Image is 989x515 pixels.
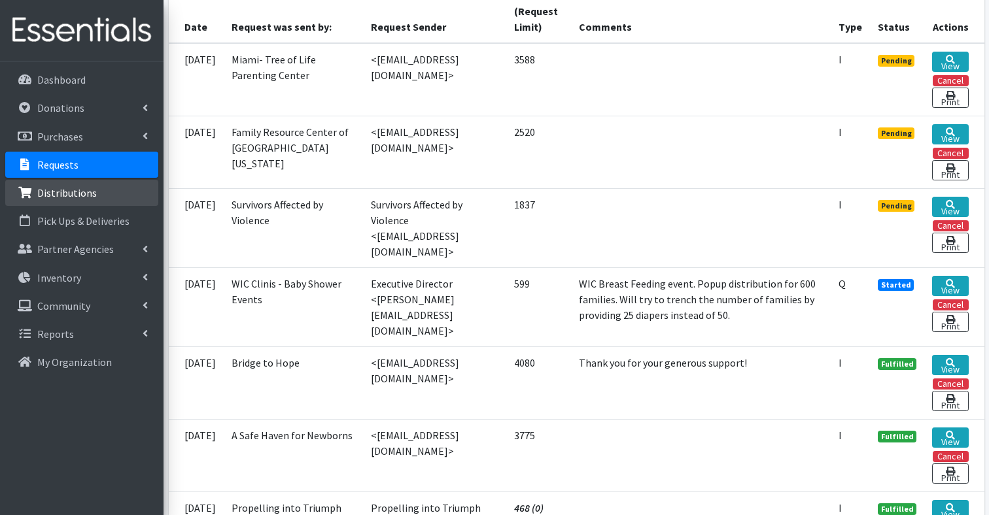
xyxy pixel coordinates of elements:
a: Dashboard [5,67,158,93]
p: Distributions [37,186,97,199]
button: Cancel [933,148,969,159]
img: HumanEssentials [5,8,158,52]
a: Distributions [5,180,158,206]
td: <[EMAIL_ADDRESS][DOMAIN_NAME]> [363,43,506,116]
td: 599 [506,267,571,346]
td: Survivors Affected by Violence [224,188,363,267]
p: Community [37,299,90,312]
p: Purchases [37,130,83,143]
span: Fulfilled [878,358,917,370]
span: Fulfilled [878,503,917,515]
td: Bridge to Hope [224,346,363,419]
td: Executive Director <[PERSON_NAME][EMAIL_ADDRESS][DOMAIN_NAME]> [363,267,506,346]
a: Requests [5,152,158,178]
p: My Organization [37,356,112,369]
td: A Safe Haven for Newborns [224,419,363,491]
a: Print [932,88,968,108]
a: Print [932,160,968,180]
abbr: Individual [839,501,842,514]
td: 4080 [506,346,571,419]
a: Inventory [5,265,158,291]
abbr: Individual [839,198,842,211]
td: 1837 [506,188,571,267]
a: Print [932,463,968,484]
td: [DATE] [169,267,224,346]
span: Pending [878,200,915,212]
abbr: Individual [839,356,842,369]
p: Inventory [37,271,81,284]
td: <[EMAIL_ADDRESS][DOMAIN_NAME]> [363,116,506,188]
a: View [932,427,968,448]
a: View [932,197,968,217]
td: 3588 [506,43,571,116]
abbr: Individual [839,429,842,442]
button: Cancel [933,299,969,310]
td: [DATE] [169,43,224,116]
a: Reports [5,321,158,347]
a: Purchases [5,124,158,150]
td: Miami- Tree of Life Parenting Center [224,43,363,116]
a: Print [932,391,968,411]
td: [DATE] [169,346,224,419]
td: <[EMAIL_ADDRESS][DOMAIN_NAME]> [363,346,506,419]
a: Pick Ups & Deliveries [5,208,158,234]
abbr: Individual [839,53,842,66]
a: Print [932,233,968,253]
a: Print [932,312,968,332]
a: View [932,124,968,144]
td: Thank you for your generous support! [571,346,830,419]
td: [DATE] [169,188,224,267]
a: Donations [5,95,158,121]
td: [DATE] [169,419,224,491]
a: View [932,52,968,72]
td: WIC Breast Feeding event. Popup distribution for 600 families. Will try to trench the number of f... [571,267,830,346]
button: Cancel [933,75,969,86]
abbr: Quantity [839,277,846,290]
td: 3775 [506,419,571,491]
td: <[EMAIL_ADDRESS][DOMAIN_NAME]> [363,419,506,491]
button: Cancel [933,220,969,231]
a: My Organization [5,349,158,375]
td: [DATE] [169,116,224,188]
td: Family Resource Center of [GEOGRAPHIC_DATA][US_STATE] [224,116,363,188]
p: Dashboard [37,73,86,86]
a: View [932,355,968,375]
p: Requests [37,158,78,171]
a: Community [5,293,158,319]
span: Pending [878,55,915,67]
span: Fulfilled [878,431,917,442]
button: Cancel [933,451,969,462]
a: View [932,276,968,296]
p: Reports [37,327,74,341]
abbr: Individual [839,125,842,139]
p: Partner Agencies [37,242,114,256]
a: Partner Agencies [5,236,158,262]
td: 2520 [506,116,571,188]
td: Survivors Affected by Violence <[EMAIL_ADDRESS][DOMAIN_NAME]> [363,188,506,267]
span: Pending [878,127,915,139]
span: Started [878,279,914,291]
td: WIC Clinis - Baby Shower Events [224,267,363,346]
button: Cancel [933,378,969,390]
p: Pick Ups & Deliveries [37,214,130,227]
p: Donations [37,101,84,114]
